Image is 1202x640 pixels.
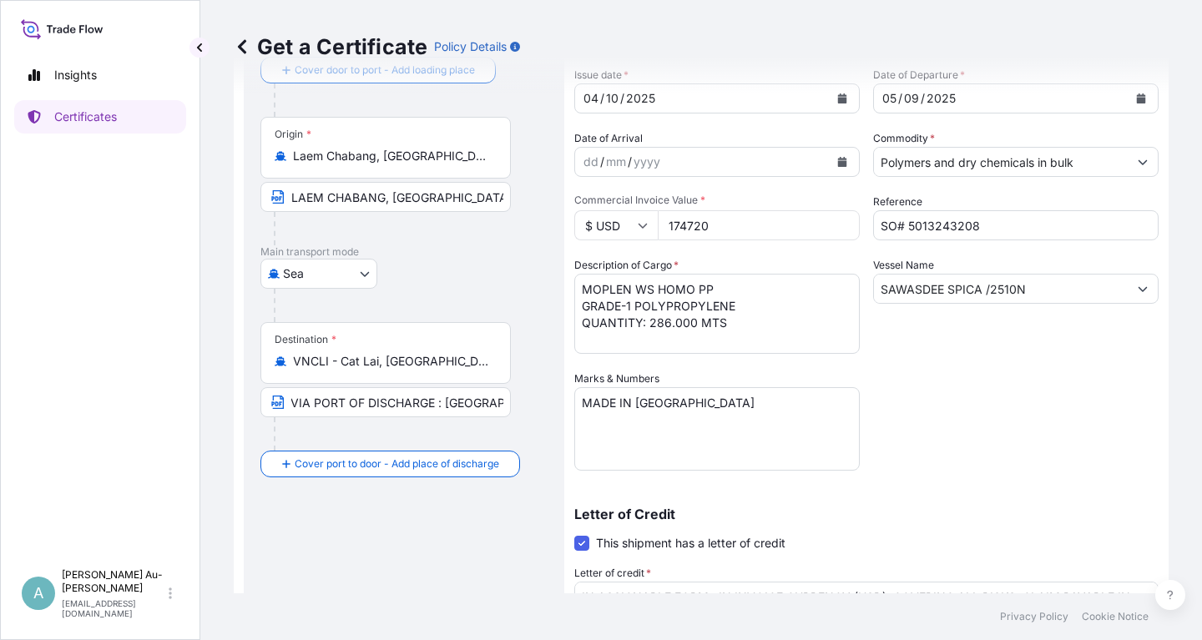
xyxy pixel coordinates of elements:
[604,152,628,172] div: month,
[295,456,499,472] span: Cover port to door - Add place of discharge
[632,152,662,172] div: year,
[260,451,520,477] button: Cover port to door - Add place of discharge
[902,88,921,108] div: month,
[574,274,860,354] textarea: MOPLEN WS HOMO PP GRADE-1 POLYPROPYLENE QUANTITY: 286.000 MTS
[1128,147,1158,177] button: Show suggestions
[620,88,624,108] div: /
[628,152,632,172] div: /
[574,387,860,471] textarea: MADE IN [GEOGRAPHIC_DATA]
[604,88,620,108] div: month,
[873,257,934,274] label: Vessel Name
[898,88,902,108] div: /
[260,259,377,289] button: Select transport
[829,149,856,175] button: Calendar
[574,194,860,207] span: Commercial Invoice Value
[600,88,604,108] div: /
[873,194,922,210] label: Reference
[574,565,651,582] label: Letter of credit
[54,67,97,83] p: Insights
[624,88,657,108] div: year,
[658,210,860,240] input: Enter amount
[874,274,1128,304] input: Type to search vessel name or IMO
[14,100,186,134] a: Certificates
[881,88,898,108] div: day,
[574,370,659,387] label: Marks & Numbers
[275,128,311,141] div: Origin
[582,88,600,108] div: day,
[260,387,511,417] input: Text to appear on certificate
[293,148,490,164] input: Origin
[283,265,304,282] span: Sea
[1128,85,1154,112] button: Calendar
[874,147,1128,177] input: Type to search commodity
[873,130,935,147] label: Commodity
[54,108,117,125] p: Certificates
[434,38,507,55] p: Policy Details
[293,353,490,370] input: Destination
[260,182,511,212] input: Text to appear on certificate
[260,245,548,259] p: Main transport mode
[873,210,1159,240] input: Enter booking reference
[596,535,785,552] span: This shipment has a letter of credit
[234,33,427,60] p: Get a Certificate
[33,585,43,602] span: A
[829,85,856,112] button: Calendar
[62,568,165,595] p: [PERSON_NAME] Au-[PERSON_NAME]
[14,58,186,92] a: Insights
[574,257,679,274] label: Description of Cargo
[925,88,957,108] div: year,
[62,598,165,618] p: [EMAIL_ADDRESS][DOMAIN_NAME]
[1000,610,1068,623] a: Privacy Policy
[574,130,643,147] span: Date of Arrival
[1082,610,1149,623] a: Cookie Notice
[1128,274,1158,304] button: Show suggestions
[600,152,604,172] div: /
[574,507,1159,521] p: Letter of Credit
[582,152,600,172] div: day,
[921,88,925,108] div: /
[275,333,336,346] div: Destination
